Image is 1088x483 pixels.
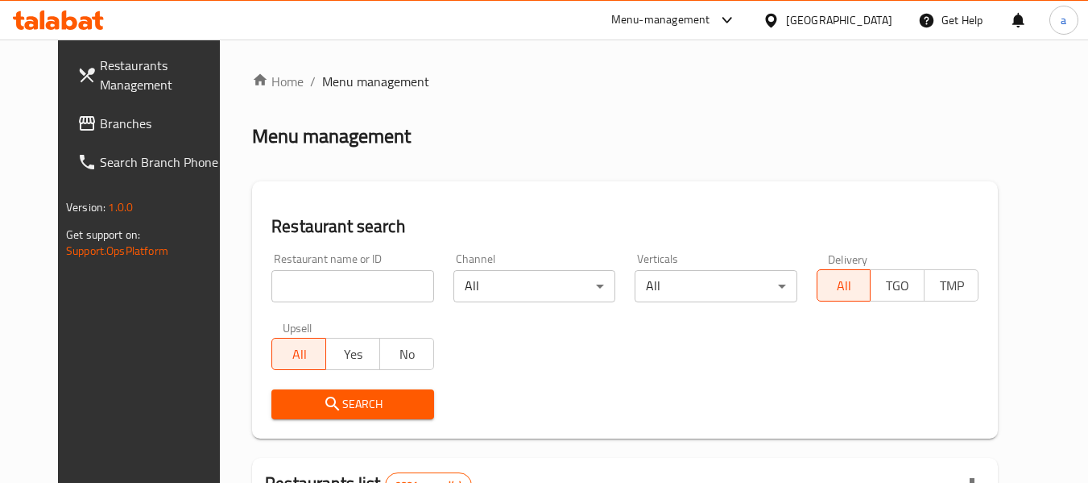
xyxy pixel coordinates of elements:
nav: breadcrumb [252,72,998,91]
a: Support.OpsPlatform [66,240,168,261]
span: Get support on: [66,224,140,245]
span: a [1061,11,1066,29]
span: Restaurants Management [100,56,227,94]
label: Upsell [283,322,312,333]
h2: Menu management [252,123,411,149]
span: Menu management [322,72,429,91]
button: TMP [924,269,978,302]
span: Yes [333,343,374,366]
span: Branches [100,114,227,133]
span: Search [284,394,420,414]
span: 1.0.0 [108,197,133,218]
div: Menu-management [611,10,710,30]
span: All [824,274,865,298]
h2: Restaurant search [271,214,978,239]
div: All [453,270,615,302]
span: Version: [66,197,105,218]
span: No [387,343,428,366]
button: Yes [325,338,380,370]
span: Search Branch Phone [100,152,227,172]
div: [GEOGRAPHIC_DATA] [786,11,892,29]
button: TGO [870,269,925,302]
button: Search [271,389,433,419]
a: Search Branch Phone [64,143,240,181]
a: Restaurants Management [64,46,240,104]
span: TGO [877,274,918,298]
li: / [310,72,316,91]
button: All [271,338,326,370]
span: All [279,343,320,366]
button: All [817,269,871,302]
a: Home [252,72,304,91]
label: Delivery [828,253,868,264]
input: Search for restaurant name or ID.. [271,270,433,302]
span: TMP [931,274,972,298]
button: No [379,338,434,370]
a: Branches [64,104,240,143]
div: All [635,270,796,302]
